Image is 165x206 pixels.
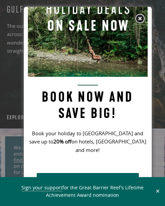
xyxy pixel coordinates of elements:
span: for the Great Barrier Reef’s Lifetime Achievement Award nomination [21,184,144,199]
strong: 20% off [53,138,71,145]
img: Close [135,14,145,24]
h2: Book now and save big! [28,85,148,122]
button: Book Now [37,173,139,193]
a: Sign your support [21,184,62,191]
p: Book your holiday to [GEOGRAPHIC_DATA] and save up to on hotels, [GEOGRAPHIC_DATA] and more! [28,129,148,154]
button: Close [154,188,162,194]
